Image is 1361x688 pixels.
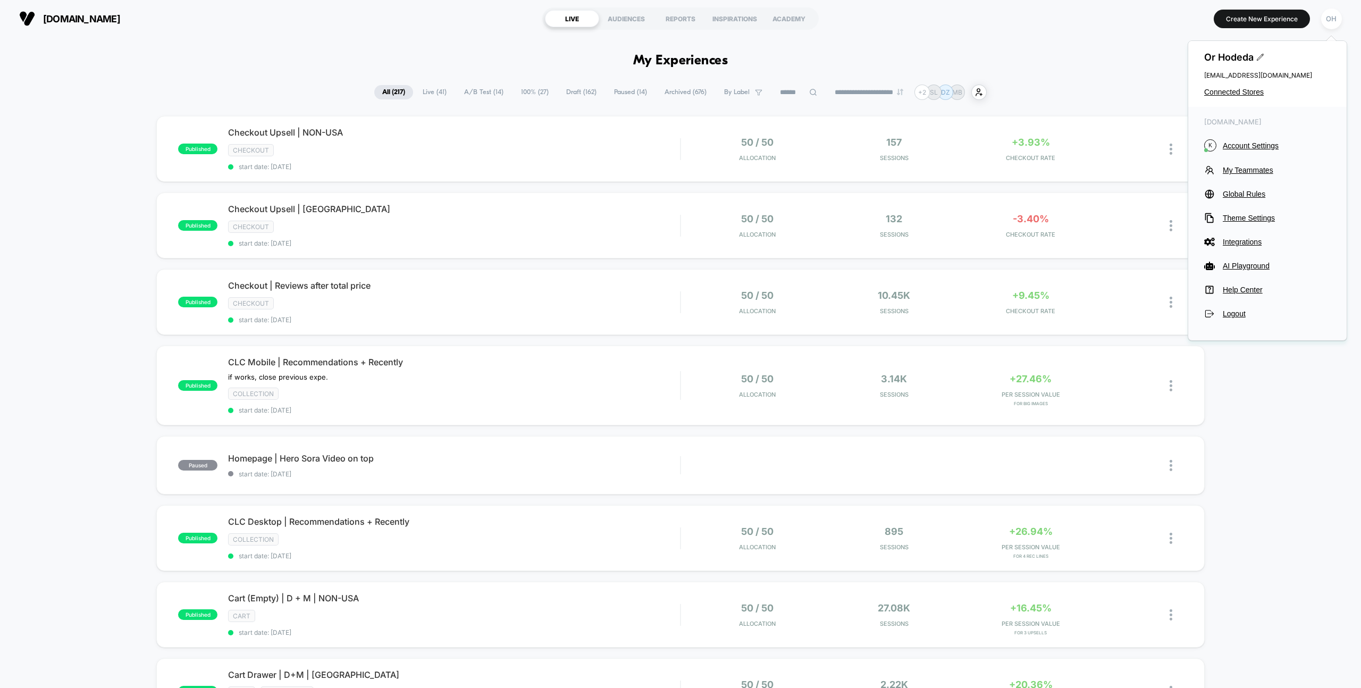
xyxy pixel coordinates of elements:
[886,213,902,224] span: 132
[1321,9,1342,29] div: OH
[228,552,680,560] span: start date: [DATE]
[228,593,680,603] span: Cart (Empty) | D + M | NON-USA
[1009,526,1053,537] span: +26.94%
[1012,137,1050,148] span: +3.93%
[178,533,217,543] span: published
[558,85,604,99] span: Draft ( 162 )
[741,290,774,301] span: 50 / 50
[228,144,274,156] span: Checkout
[228,388,279,400] span: collection
[1170,144,1172,155] img: close
[914,85,930,100] div: + 2
[941,88,950,96] p: DZ
[374,85,413,99] span: All ( 217 )
[741,526,774,537] span: 50 / 50
[228,373,328,381] span: if works, close previous expe.
[1223,262,1331,270] span: AI Playground
[228,280,680,291] span: Checkout | Reviews after total price
[16,10,123,27] button: [DOMAIN_NAME]
[878,602,910,614] span: 27.08k
[828,391,960,398] span: Sessions
[228,127,680,138] span: Checkout Upsell | NON-USA
[739,154,776,162] span: Allocation
[178,460,217,471] span: paused
[178,297,217,307] span: published
[1204,261,1331,271] button: AI Playground
[1204,237,1331,247] button: Integrations
[228,610,255,622] span: cart
[1204,88,1331,96] button: Connected Stores
[1010,602,1052,614] span: +16.45%
[1204,71,1331,79] span: [EMAIL_ADDRESS][DOMAIN_NAME]
[739,231,776,238] span: Allocation
[228,163,680,171] span: start date: [DATE]
[228,357,680,367] span: CLC Mobile | Recommendations + Recently
[885,526,903,537] span: 895
[897,89,903,95] img: end
[1170,460,1172,471] img: close
[828,307,960,315] span: Sessions
[828,154,960,162] span: Sessions
[1013,213,1049,224] span: -3.40%
[228,406,680,414] span: start date: [DATE]
[739,391,776,398] span: Allocation
[1204,118,1331,126] span: [DOMAIN_NAME]
[599,10,653,27] div: AUDIENCES
[657,85,715,99] span: Archived ( 676 )
[1010,373,1052,384] span: +27.46%
[415,85,455,99] span: Live ( 41 )
[965,154,1096,162] span: CHECKOUT RATE
[513,85,557,99] span: 100% ( 27 )
[1204,165,1331,175] button: My Teammates
[228,533,279,546] span: collection
[741,213,774,224] span: 50 / 50
[741,137,774,148] span: 50 / 50
[1204,139,1216,152] i: K
[1223,166,1331,174] span: My Teammates
[228,316,680,324] span: start date: [DATE]
[828,543,960,551] span: Sessions
[178,609,217,620] span: published
[965,620,1096,627] span: PER SESSION VALUE
[1170,220,1172,231] img: close
[930,88,938,96] p: SL
[886,137,902,148] span: 157
[1223,286,1331,294] span: Help Center
[178,144,217,154] span: published
[1223,309,1331,318] span: Logout
[739,307,776,315] span: Allocation
[1204,308,1331,319] button: Logout
[739,543,776,551] span: Allocation
[952,88,962,96] p: MB
[1204,139,1331,152] button: KAccount Settings
[741,373,774,384] span: 50 / 50
[965,231,1096,238] span: CHECKOUT RATE
[1223,190,1331,198] span: Global Rules
[724,88,750,96] span: By Label
[228,516,680,527] span: CLC Desktop | Recommendations + Recently
[606,85,655,99] span: Paused ( 14 )
[228,669,680,680] span: Cart Drawer | D+M | [GEOGRAPHIC_DATA]
[1170,297,1172,308] img: close
[1223,141,1331,150] span: Account Settings
[828,231,960,238] span: Sessions
[1204,213,1331,223] button: Theme Settings
[1204,52,1331,63] span: Or Hodeda
[228,628,680,636] span: start date: [DATE]
[965,401,1096,406] span: for big images
[456,85,511,99] span: A/B Test ( 14 )
[1204,284,1331,295] button: Help Center
[1204,189,1331,199] button: Global Rules
[178,380,217,391] span: published
[178,220,217,231] span: published
[1318,8,1345,30] button: OH
[1012,290,1049,301] span: +9.45%
[741,602,774,614] span: 50 / 50
[1214,10,1310,28] button: Create New Experience
[228,470,680,478] span: start date: [DATE]
[1170,609,1172,620] img: close
[708,10,762,27] div: INSPIRATIONS
[1170,380,1172,391] img: close
[653,10,708,27] div: REPORTS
